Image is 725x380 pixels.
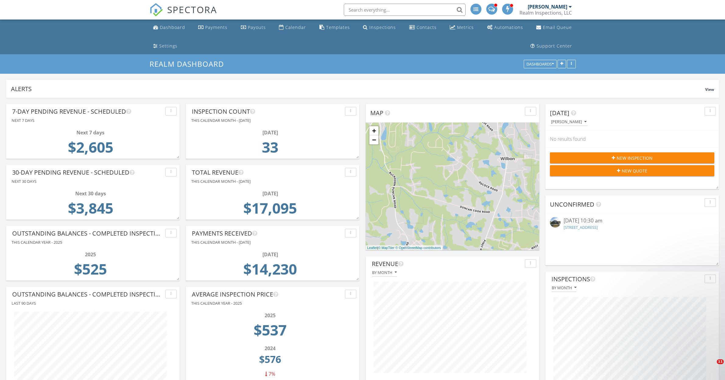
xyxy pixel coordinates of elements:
div: Next 30 days [14,190,167,197]
div: Payouts [248,24,266,30]
div: Total Revenue [192,168,343,177]
div: [PERSON_NAME] [528,4,567,10]
span: New Quote [622,168,647,174]
a: Settings [151,41,180,52]
div: | [366,245,442,250]
span: View [705,87,714,92]
td: 17095.0 [194,197,347,223]
td: 536.5 [194,319,347,345]
div: 2025 [14,251,167,258]
button: New Inspection [550,152,714,163]
div: Inspection Count [192,107,343,116]
div: Alerts [11,85,705,93]
span: 7% [269,371,275,377]
a: © OpenStreetMap contributors [396,246,441,250]
div: Outstanding Balances - Completed Inspections [12,290,163,299]
button: New Quote [550,165,714,176]
td: 575.85 [194,352,347,370]
div: 2025 [194,312,347,319]
td: 2605.0 [14,136,167,162]
div: 7-Day Pending Revenue - Scheduled [12,107,163,116]
div: [DATE] [194,129,347,136]
div: Inspections [551,275,702,284]
button: [PERSON_NAME] [550,118,588,126]
a: Zoom in [369,126,378,135]
div: Contacts [417,24,437,30]
div: Dashboard [160,24,185,30]
a: Metrics [447,22,476,33]
div: Templates [326,24,350,30]
a: Support Center [528,41,575,52]
div: Calendar [285,24,306,30]
div: [DATE] [194,190,347,197]
span: New Inspection [617,155,653,161]
a: Zoom out [369,135,378,144]
a: Templates [317,22,352,33]
a: Inspections [361,22,398,33]
button: By month [372,268,397,277]
a: Dashboard [151,22,188,33]
div: Next 7 days [14,129,167,136]
div: Payments [205,24,227,30]
td: 33 [194,136,347,162]
div: [DATE] [194,251,347,258]
a: [STREET_ADDRESS] [564,225,598,230]
span: SPECTORA [167,3,217,16]
div: Average Inspection Price [192,290,343,299]
img: The Best Home Inspection Software - Spectora [150,3,163,16]
div: Email Queue [543,24,572,30]
div: Inspections [369,24,396,30]
a: Automations (Advanced) [485,22,526,33]
img: streetview [550,217,561,228]
div: Support Center [537,43,572,49]
div: Settings [159,43,178,49]
span: [DATE] [550,109,569,117]
div: No results found [545,131,719,147]
div: 2024 [194,345,347,352]
a: Leaflet [367,246,377,250]
a: Realm Dashboard [150,59,229,69]
button: Dashboards [524,60,557,69]
input: Search everything... [344,4,466,16]
span: 11 [717,359,724,364]
button: By month [551,284,577,292]
div: By month [552,286,576,290]
div: Payments Received [192,229,343,238]
a: SPECTORA [150,8,217,21]
div: Realm Inspections, LLC [519,10,572,16]
a: Payments [196,22,230,33]
a: Contacts [407,22,439,33]
div: Outstanding Balances - Completed Inspections [12,229,163,238]
div: Automations [494,24,523,30]
td: 14230.0 [194,258,347,284]
div: [PERSON_NAME] [551,120,586,124]
a: Email Queue [534,22,574,33]
iframe: Intercom live chat [704,359,719,374]
span: Unconfirmed [550,200,594,208]
span: Map [370,109,383,117]
div: [DATE] 10:30 am [564,217,701,225]
div: By month [372,270,397,275]
td: 3845.0 [14,197,167,223]
a: © MapTiler [378,246,395,250]
a: Payouts [238,22,268,33]
a: [DATE] 10:30 am [STREET_ADDRESS] [550,217,714,232]
div: 30-Day Pending Revenue - Scheduled [12,168,163,177]
div: Revenue [372,259,523,268]
td: 525.0 [14,258,167,284]
div: Dashboards [526,62,554,66]
a: Calendar [276,22,308,33]
div: Metrics [457,24,474,30]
